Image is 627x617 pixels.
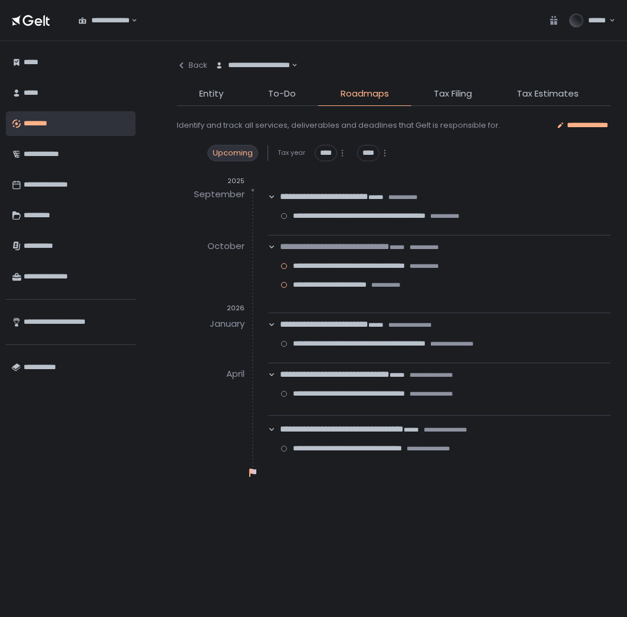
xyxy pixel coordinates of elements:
[207,145,258,161] div: Upcoming
[71,8,137,33] div: Search for option
[210,315,245,334] div: January
[177,120,500,131] div: Identify and track all services, deliverables and deadlines that Gelt is responsible for.
[278,148,305,157] span: Tax year
[517,87,579,101] span: Tax Estimates
[207,237,245,256] div: October
[226,365,245,384] div: April
[341,87,389,101] span: Roadmaps
[268,87,296,101] span: To-Do
[177,53,207,78] button: Back
[194,185,245,204] div: September
[207,53,298,78] div: Search for option
[177,60,207,71] div: Back
[177,177,245,185] div: 2025
[177,304,245,313] div: 2026
[434,87,472,101] span: Tax Filing
[199,87,223,101] span: Entity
